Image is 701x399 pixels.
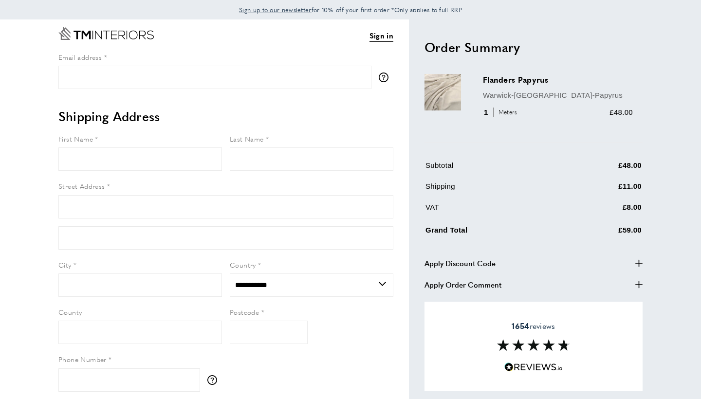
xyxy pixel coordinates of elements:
[58,52,102,62] span: Email address
[58,260,72,270] span: City
[58,134,93,144] span: First Name
[497,339,570,351] img: Reviews section
[493,108,520,117] span: Meters
[425,181,564,199] td: Shipping
[58,307,82,317] span: County
[512,321,555,331] span: reviews
[58,108,393,125] h2: Shipping Address
[239,5,462,14] span: for 10% off your first order *Only applies to full RRP
[483,107,520,118] div: 1
[565,181,642,199] td: £11.00
[58,354,107,364] span: Phone Number
[230,134,264,144] span: Last Name
[424,74,461,110] img: Flanders Papyrus
[609,108,633,116] span: £48.00
[207,375,222,385] button: More information
[230,260,256,270] span: Country
[424,257,496,269] span: Apply Discount Code
[58,27,154,40] a: Go to Home page
[424,279,501,290] span: Apply Order Comment
[565,160,642,179] td: £48.00
[230,307,259,317] span: Postcode
[483,90,633,101] p: Warwick-[GEOGRAPHIC_DATA]-Papyrus
[58,181,105,191] span: Street Address
[565,201,642,220] td: £8.00
[425,222,564,243] td: Grand Total
[379,73,393,82] button: More information
[424,38,643,56] h2: Order Summary
[425,201,564,220] td: VAT
[239,5,312,14] span: Sign up to our newsletter
[425,160,564,179] td: Subtotal
[565,222,642,243] td: £59.00
[504,363,563,372] img: Reviews.io 5 stars
[239,5,312,15] a: Sign up to our newsletter
[369,30,393,42] a: Sign in
[483,74,633,85] h3: Flanders Papyrus
[512,320,529,331] strong: 1654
